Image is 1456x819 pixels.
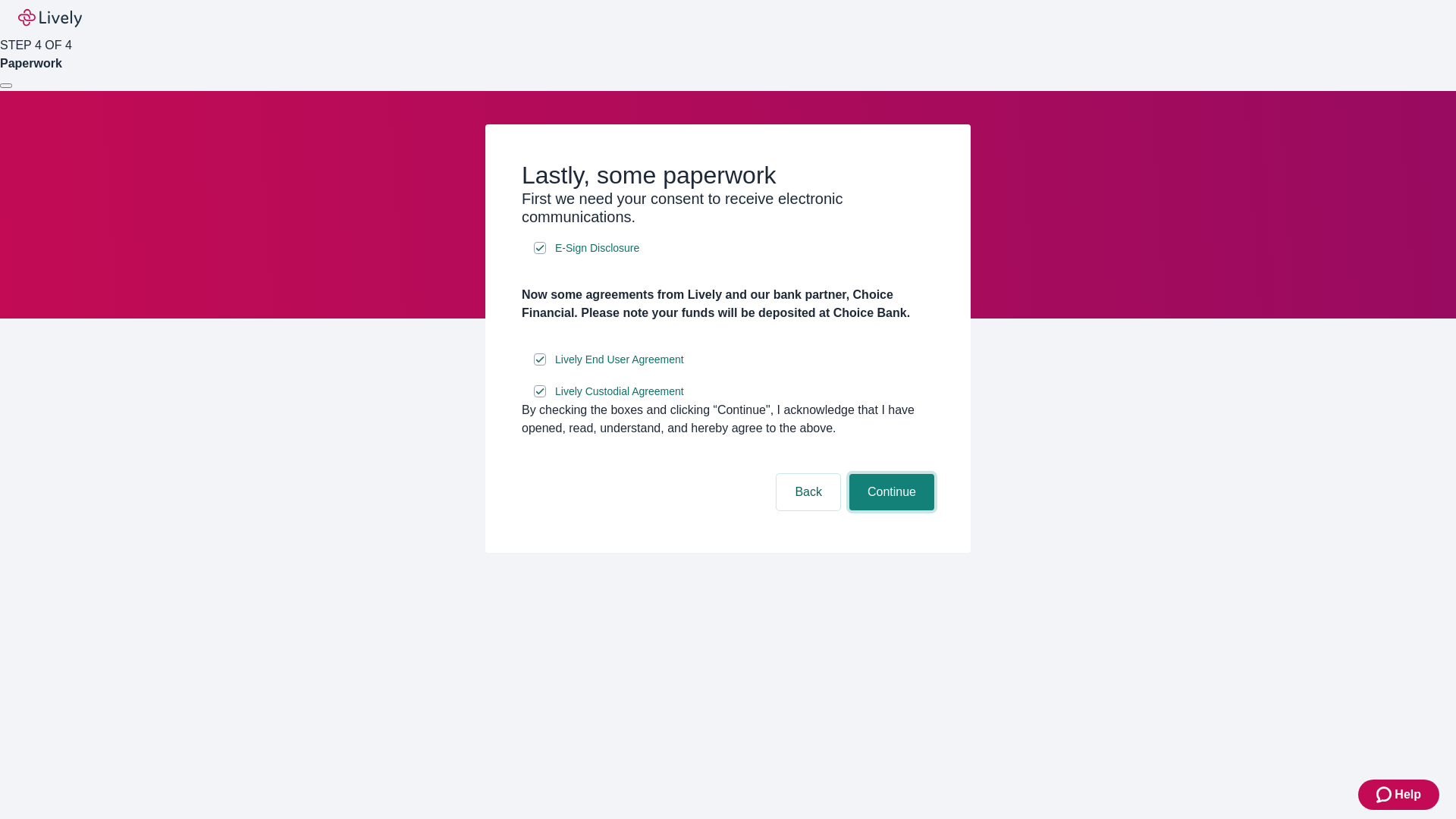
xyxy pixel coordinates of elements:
div: By checking the boxes and clicking “Continue", I acknowledge that I have opened, read, understand... [522,401,934,438]
h2: Lastly, some paperwork [522,161,934,190]
span: Lively Custodial Agreement [555,384,684,400]
h3: First we need your consent to receive electronic communications. [522,190,934,226]
span: E-Sign Disclosure [555,240,639,256]
button: Zendesk support iconHelp [1358,780,1439,810]
svg: Zendesk support icon [1376,786,1395,804]
span: Lively End User Agreement [555,352,684,368]
a: e-sign disclosure document [552,382,687,401]
button: Continue [849,474,934,510]
h4: Now some agreements from Lively and our bank partner, Choice Financial. Please note your funds wi... [522,286,934,322]
button: Back [777,474,840,510]
img: Lively [18,9,82,27]
span: Help [1395,786,1421,804]
a: e-sign disclosure document [552,350,687,369]
a: e-sign disclosure document [552,239,642,258]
